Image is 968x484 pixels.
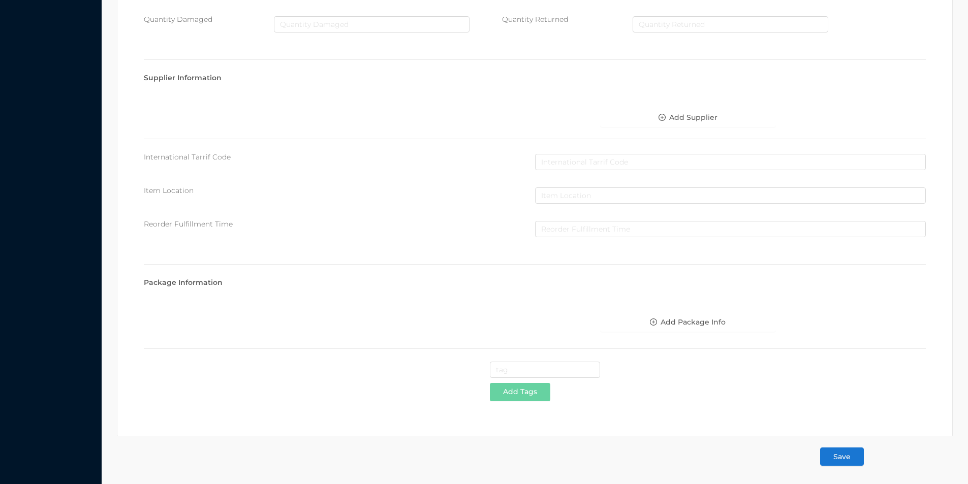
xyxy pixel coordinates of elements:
[274,16,470,33] input: Quantity Damaged
[144,152,535,163] div: International Tarrif Code
[600,109,776,127] button: icon: plus-circle-oAdd Supplier
[490,362,600,378] input: tag
[535,187,926,204] input: Item Location
[490,383,550,401] button: Add Tags
[144,277,926,288] div: Package Information
[633,16,828,33] input: Quantity Returned
[502,14,632,25] div: Quantity Returned
[144,73,926,83] div: Supplier Information
[820,447,864,466] button: Save
[144,14,274,25] div: Quantity Damaged
[535,154,926,170] input: International Tarrif Code
[535,221,926,237] input: Reorder Fulfillment Time
[144,185,535,196] div: Item Location
[600,313,776,332] button: icon: plus-circle-oAdd Package Info
[144,219,535,230] div: Reorder Fulfillment Time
